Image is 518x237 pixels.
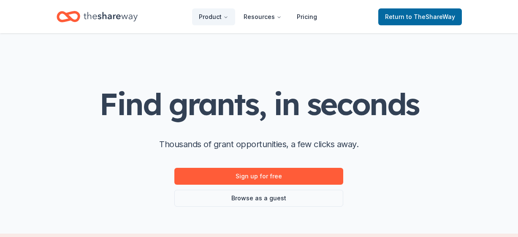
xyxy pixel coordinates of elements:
p: Thousands of grant opportunities, a few clicks away. [159,137,358,151]
a: Returnto TheShareWay [378,8,462,25]
a: Sign up for free [174,168,343,185]
span: to TheShareWay [406,13,455,20]
h1: Find grants, in seconds [99,87,418,121]
a: Browse as a guest [174,190,343,207]
button: Product [192,8,235,25]
nav: Main [192,7,324,27]
span: Return [385,12,455,22]
a: Home [57,7,138,27]
button: Resources [237,8,288,25]
a: Pricing [290,8,324,25]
